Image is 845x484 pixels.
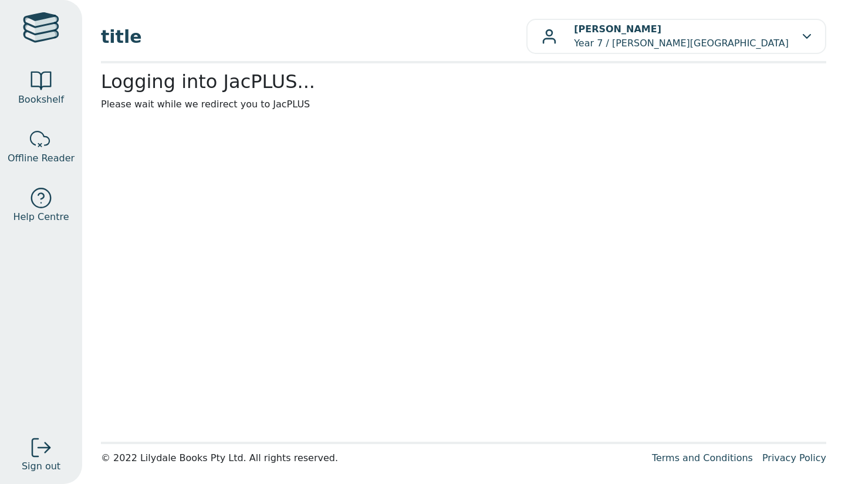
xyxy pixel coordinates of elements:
a: Terms and Conditions [652,452,753,463]
p: Please wait while we redirect you to JacPLUS [101,97,826,111]
span: Help Centre [13,210,69,224]
a: Privacy Policy [762,452,826,463]
p: Year 7 / [PERSON_NAME][GEOGRAPHIC_DATA] [574,22,789,50]
h2: Logging into JacPLUS... [101,70,826,93]
span: title [101,23,526,50]
button: [PERSON_NAME]Year 7 / [PERSON_NAME][GEOGRAPHIC_DATA] [526,19,826,54]
b: [PERSON_NAME] [574,23,661,35]
span: Bookshelf [18,93,64,107]
span: Offline Reader [8,151,75,165]
div: © 2022 Lilydale Books Pty Ltd. All rights reserved. [101,451,643,465]
span: Sign out [22,459,60,473]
